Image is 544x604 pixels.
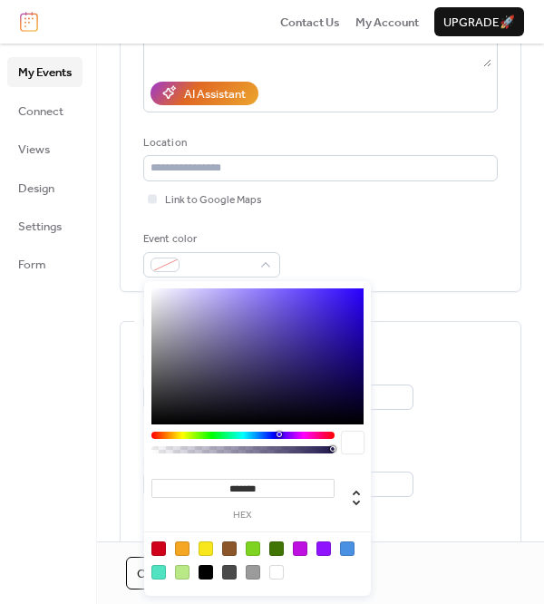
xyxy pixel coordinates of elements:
div: #000000 [199,565,213,580]
span: Settings [18,218,62,236]
div: #8B572A [222,541,237,556]
div: #FFFFFF [269,565,284,580]
span: Contact Us [280,14,340,32]
div: #BD10E0 [293,541,307,556]
div: #50E3C2 [151,565,166,580]
a: My Events [7,57,83,86]
a: Views [7,134,83,163]
div: Location [143,134,494,152]
div: #D0021B [151,541,166,556]
div: Event color [143,230,277,248]
span: Views [18,141,50,159]
a: Design [7,173,83,202]
div: #B8E986 [175,565,189,580]
button: Cancel [126,557,195,589]
button: AI Assistant [151,82,258,105]
label: hex [151,511,335,521]
span: My Account [355,14,419,32]
div: #9013FE [316,541,331,556]
img: logo [20,12,38,32]
span: Link to Google Maps [165,191,262,209]
span: Form [18,256,46,274]
span: Upgrade 🚀 [443,14,515,32]
div: #9B9B9B [246,565,260,580]
div: #4A4A4A [222,565,237,580]
button: Upgrade🚀 [434,7,524,36]
span: Design [18,180,54,198]
span: My Events [18,63,72,82]
a: My Account [355,13,419,31]
a: Connect [7,96,83,125]
div: #7ED321 [246,541,260,556]
div: #F5A623 [175,541,189,556]
div: AI Assistant [184,85,246,103]
div: #F8E71C [199,541,213,556]
span: Cancel [137,565,184,583]
a: Form [7,249,83,278]
a: Contact Us [280,13,340,31]
div: #417505 [269,541,284,556]
div: #4A90E2 [340,541,355,556]
a: Settings [7,211,83,240]
span: Connect [18,102,63,121]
